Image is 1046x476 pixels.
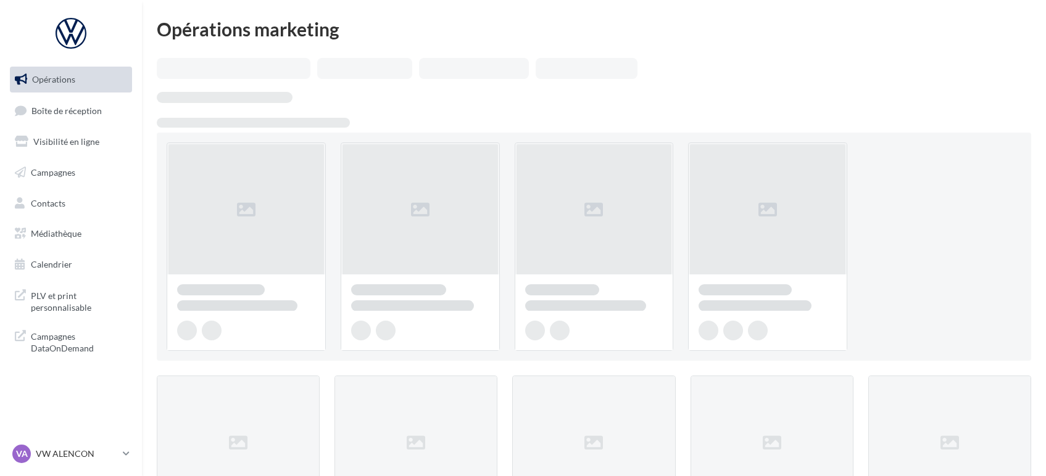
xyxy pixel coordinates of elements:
[157,20,1031,38] div: Opérations marketing
[7,252,135,277] a: Calendrier
[31,228,81,239] span: Médiathèque
[7,129,135,155] a: Visibilité en ligne
[36,448,118,460] p: VW ALENCON
[31,105,102,115] span: Boîte de réception
[7,160,135,186] a: Campagnes
[10,442,132,466] a: VA VW ALENCON
[31,167,75,178] span: Campagnes
[32,74,75,84] span: Opérations
[31,287,127,314] span: PLV et print personnalisable
[7,323,135,359] a: Campagnes DataOnDemand
[7,191,135,216] a: Contacts
[31,197,65,208] span: Contacts
[7,282,135,319] a: PLV et print personnalisable
[33,136,99,147] span: Visibilité en ligne
[31,328,127,355] span: Campagnes DataOnDemand
[7,221,135,247] a: Médiathèque
[31,259,72,269] span: Calendrier
[16,448,28,460] span: VA
[7,67,135,92] a: Opérations
[7,97,135,124] a: Boîte de réception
